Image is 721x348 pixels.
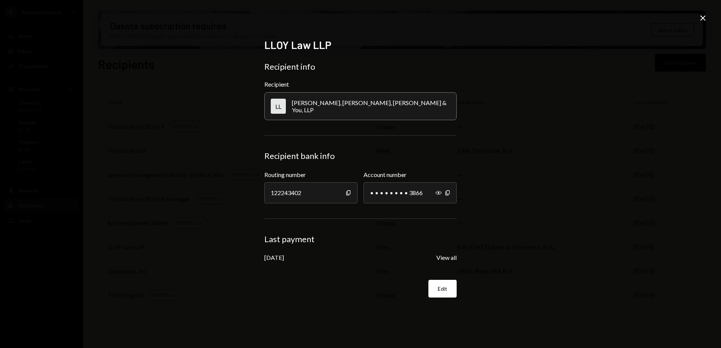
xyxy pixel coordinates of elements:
label: Routing number [264,170,357,179]
button: Edit [428,280,457,298]
div: Last payment [264,234,457,244]
div: LL [271,99,286,114]
label: Account number [364,170,457,179]
div: [PERSON_NAME], [PERSON_NAME], [PERSON_NAME] & You, LLP [292,99,450,113]
button: View all [436,254,457,262]
div: Recipient info [264,61,457,72]
div: Recipient [264,81,457,88]
div: 122243402 [264,182,357,203]
h2: LLOY Law LLP [264,38,457,52]
div: Recipient bank info [264,151,457,161]
div: • • • • • • • • 3866 [364,182,457,203]
div: [DATE] [264,254,284,261]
